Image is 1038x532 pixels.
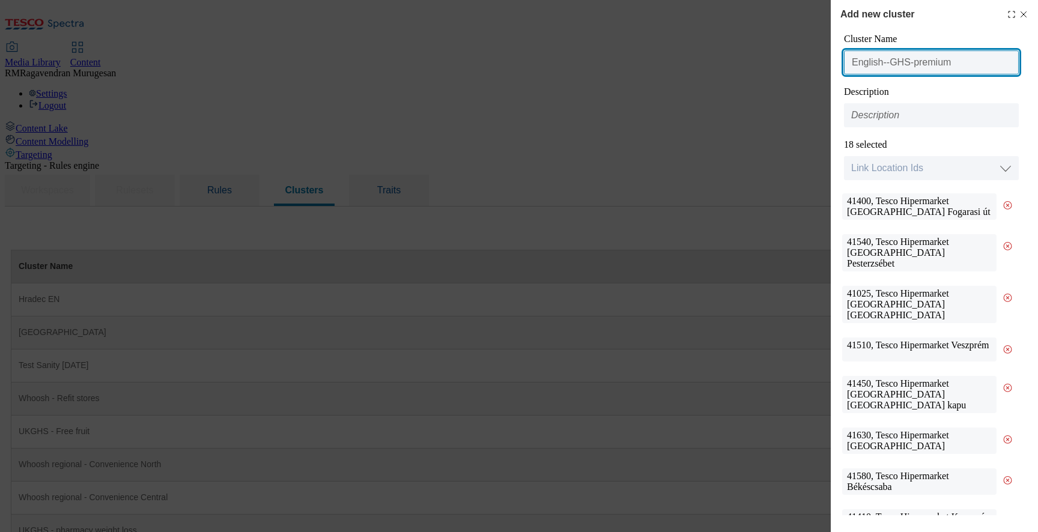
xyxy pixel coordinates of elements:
label: Cluster Name [844,34,897,44]
div: 18 selected [844,139,1019,150]
div: 41540, Tesco Hipermarket [GEOGRAPHIC_DATA] Pesterzsébet [842,234,997,271]
input: Cluster Name [844,50,1019,74]
div: 41630, Tesco Hipermarket [GEOGRAPHIC_DATA] [842,428,997,454]
h4: Add new cluster [840,7,915,22]
div: 41450, Tesco Hipermarket [GEOGRAPHIC_DATA] [GEOGRAPHIC_DATA] kapu [842,376,997,413]
label: Description [844,86,889,97]
div: 41510, Tesco Hipermarket Veszprém [842,337,997,361]
div: 41580, Tesco Hipermarket Békéscsaba [842,468,997,495]
div: 41400, Tesco Hipermarket [GEOGRAPHIC_DATA] Fogarasi út [842,193,997,220]
input: Description [844,103,1019,127]
div: 41025, Tesco Hipermarket [GEOGRAPHIC_DATA] [GEOGRAPHIC_DATA] [842,286,997,323]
